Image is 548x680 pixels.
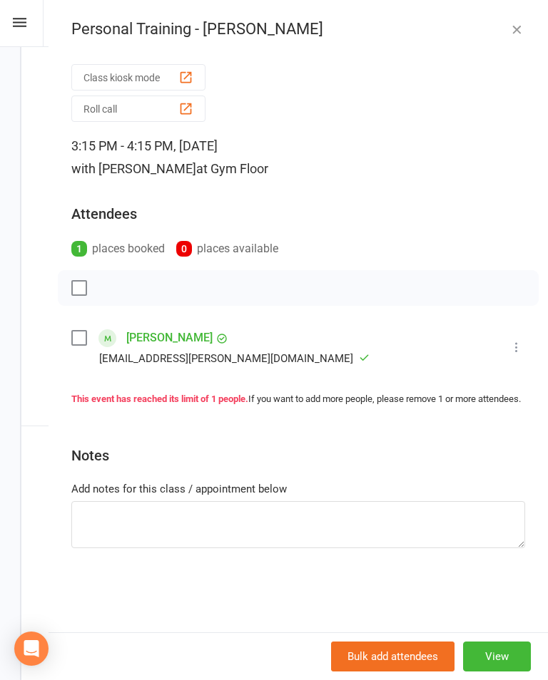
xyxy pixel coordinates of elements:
[14,632,49,666] div: Open Intercom Messenger
[71,480,525,498] div: Add notes for this class / appointment below
[463,642,531,671] button: View
[176,239,278,259] div: places available
[71,392,525,407] div: If you want to add more people, please remove 1 or more attendees.
[331,642,455,671] button: Bulk add attendees
[126,326,213,349] a: [PERSON_NAME]
[99,349,370,368] div: [EMAIL_ADDRESS][PERSON_NAME][DOMAIN_NAME]
[71,64,205,91] button: Class kiosk mode
[71,445,109,465] div: Notes
[71,161,196,176] span: with [PERSON_NAME]
[71,96,205,122] button: Roll call
[71,241,87,257] div: 1
[71,393,248,404] strong: This event has reached its limit of 1 people.
[176,241,192,257] div: 0
[196,161,268,176] span: at Gym Floor
[49,20,548,38] div: Personal Training - [PERSON_NAME]
[71,239,165,259] div: places booked
[71,135,525,180] div: 3:15 PM - 4:15 PM, [DATE]
[71,204,137,224] div: Attendees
